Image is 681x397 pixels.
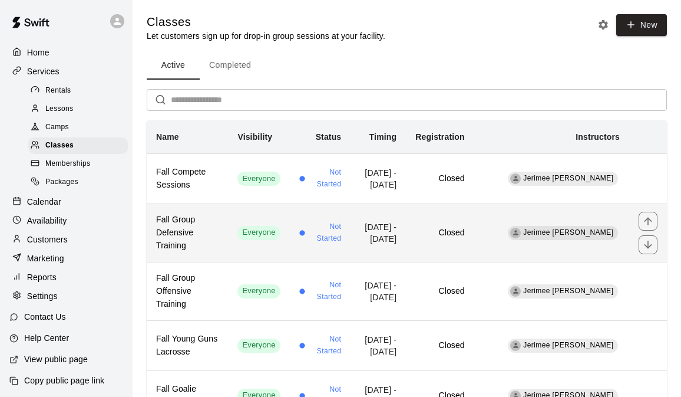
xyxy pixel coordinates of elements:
[9,287,123,305] a: Settings
[237,172,280,186] div: This service is visible to all of your customers
[237,173,280,185] span: Everyone
[28,81,133,100] a: Rentals
[28,119,128,136] div: Camps
[639,212,657,231] button: move item up
[510,286,521,297] div: Jerimee Moses
[351,153,406,204] td: [DATE] - [DATE]
[237,286,280,297] span: Everyone
[24,353,88,365] p: View public page
[156,132,179,142] b: Name
[28,173,133,192] a: Packages
[594,16,612,34] button: Classes settings
[309,334,342,357] span: Not Started
[415,227,464,239] h6: Closed
[27,65,59,77] p: Services
[316,132,342,142] b: Status
[351,320,406,370] td: [DATE] - [DATE]
[523,341,613,349] span: Jerimee [PERSON_NAME]
[415,172,464,185] h6: Closed
[45,140,74,152] span: Classes
[510,340,521,351] div: Jerimee Moses
[523,228,613,237] span: Jerimee [PERSON_NAME]
[415,132,464,142] b: Registration
[45,176,78,188] span: Packages
[27,47,49,58] p: Home
[415,339,464,352] h6: Closed
[156,272,219,311] h6: Fall Group Offensive Training
[237,284,280,298] div: This service is visible to all of your customers
[237,226,280,240] div: This service is visible to all of your customers
[237,339,280,353] div: This service is visible to all of your customers
[24,311,66,323] p: Contact Us
[369,132,397,142] b: Timing
[27,215,67,227] p: Availability
[639,235,657,254] button: move item down
[45,103,74,115] span: Lessons
[9,44,123,61] a: Home
[27,271,57,283] p: Reports
[351,204,406,262] td: [DATE] - [DATE]
[28,83,128,99] div: Rentals
[24,332,69,344] p: Help Center
[200,51,260,80] button: Completed
[351,262,406,320] td: [DATE] - [DATE]
[576,132,620,142] b: Instructors
[9,193,123,211] a: Calendar
[28,119,133,137] a: Camps
[27,234,68,245] p: Customers
[156,333,219,359] h6: Fall Young Guns Lacrosse
[45,158,90,170] span: Memberships
[28,101,128,117] div: Lessons
[9,268,123,286] a: Reports
[28,137,128,154] div: Classes
[28,155,133,173] a: Memberships
[523,174,613,182] span: Jerimee [PERSON_NAME]
[237,132,272,142] b: Visibility
[156,166,219,192] h6: Fall Compete Sessions
[28,100,133,118] a: Lessons
[147,30,385,42] p: Let customers sign up for drop-in group sessions at your facility.
[309,167,342,191] span: Not Started
[28,137,133,155] a: Classes
[9,212,123,229] a: Availability
[27,290,58,302] p: Settings
[24,375,104,386] p: Copy public page link
[616,14,667,36] button: New
[510,228,521,238] div: Jerimee Moses
[45,85,71,97] span: Rentals
[510,173,521,184] div: Jerimee Moses
[237,227,280,238] span: Everyone
[28,174,128,191] div: Packages
[309,221,342,245] span: Not Started
[9,250,123,267] a: Marketing
[45,122,69,133] span: Camps
[9,63,123,80] a: Services
[309,280,342,303] span: Not Started
[156,214,219,252] h6: Fall Group Defensive Training
[27,196,61,208] p: Calendar
[28,156,128,172] div: Memberships
[9,231,123,248] a: Customers
[237,340,280,351] span: Everyone
[147,51,200,80] button: Active
[27,252,64,264] p: Marketing
[147,14,385,30] h5: Classes
[523,287,613,295] span: Jerimee [PERSON_NAME]
[415,285,464,298] h6: Closed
